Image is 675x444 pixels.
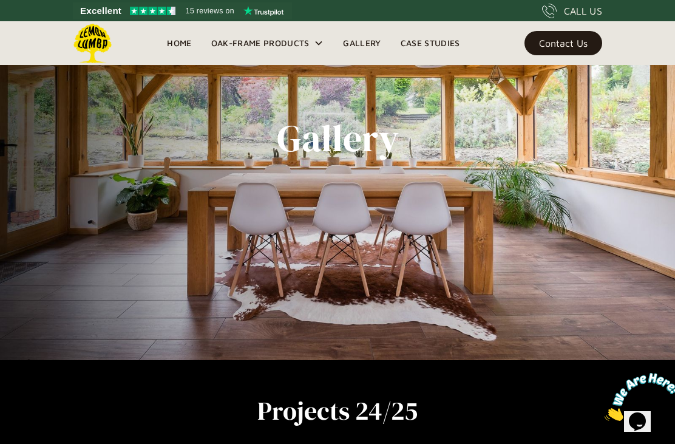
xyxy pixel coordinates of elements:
[564,4,602,18] div: CALL US
[157,34,201,52] a: Home
[243,6,283,16] img: Trustpilot logo
[539,39,588,47] div: Contact Us
[277,117,399,160] h1: Gallery
[524,31,602,55] a: Contact Us
[80,4,121,18] span: Excellent
[104,397,571,425] h2: Projects 24/25
[391,34,470,52] a: Case Studies
[73,2,292,19] a: See Lemon Lumba reviews on Trustpilot
[600,368,675,426] iframe: chat widget
[333,34,390,52] a: Gallery
[186,4,234,18] span: 15 reviews on
[130,7,175,15] img: Trustpilot 4.5 stars
[5,5,80,53] img: Chat attention grabber
[542,4,602,18] a: CALL US
[211,36,310,50] div: Oak-Frame Products
[202,21,334,65] div: Oak-Frame Products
